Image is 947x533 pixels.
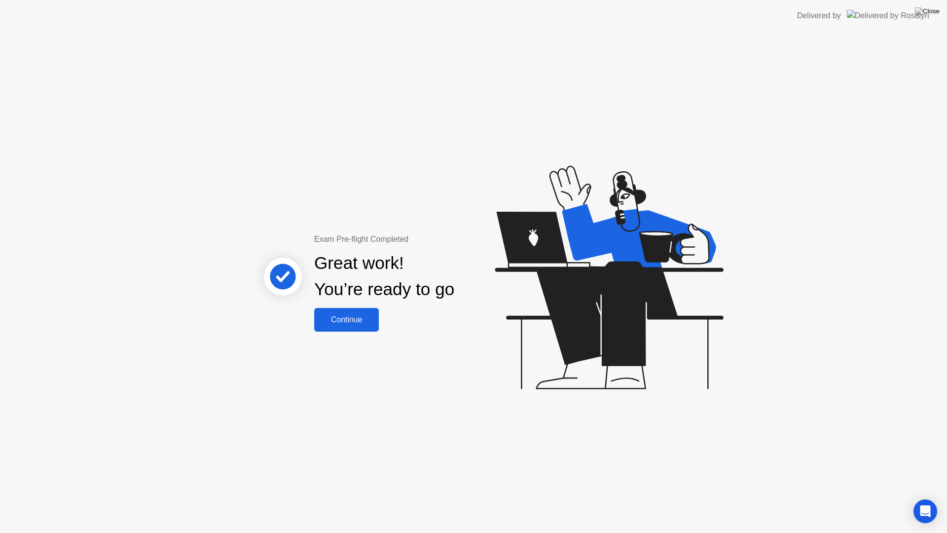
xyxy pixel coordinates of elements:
img: Delivered by Rosalyn [847,10,929,21]
div: Exam Pre-flight Completed [314,233,518,245]
div: Great work! You’re ready to go [314,250,454,303]
button: Continue [314,308,379,332]
img: Close [915,7,940,15]
div: Delivered by [797,10,841,22]
div: Open Intercom Messenger [913,499,937,523]
div: Continue [317,315,376,324]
